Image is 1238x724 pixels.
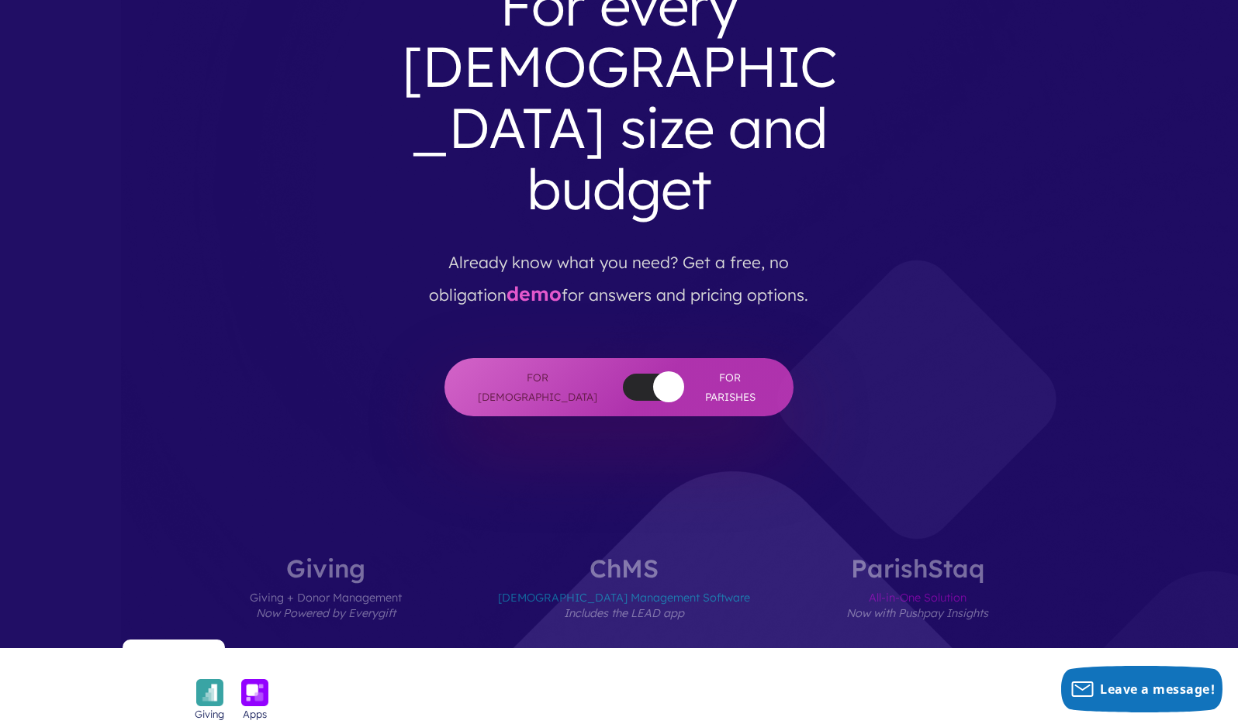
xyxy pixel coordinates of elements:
em: Now Powered by Everygift [256,606,396,620]
span: [DEMOGRAPHIC_DATA] Management Software [498,581,750,648]
span: For Parishes [697,368,763,406]
p: Already know what you need? Get a free, no obligation for answers and pricing options. [396,233,842,312]
em: Includes the LEAD app [564,606,684,620]
em: Now with Pushpay Insights [846,606,988,620]
span: Leave a message! [1100,681,1215,698]
label: ParishStaq [800,556,1035,648]
a: demo [507,281,562,305]
span: Apps [243,706,267,722]
img: icon_giving-bckgrnd-600x600-1.png [196,679,223,706]
span: Giving [195,706,224,722]
label: ChMS [451,556,797,648]
span: For [DEMOGRAPHIC_DATA] [475,368,600,406]
label: Giving [203,556,448,648]
span: All-in-One Solution [846,581,988,648]
span: Giving + Donor Management [250,581,402,648]
img: icon_apps-bckgrnd-600x600-1.png [241,679,268,706]
button: Leave a message! [1061,666,1222,712]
